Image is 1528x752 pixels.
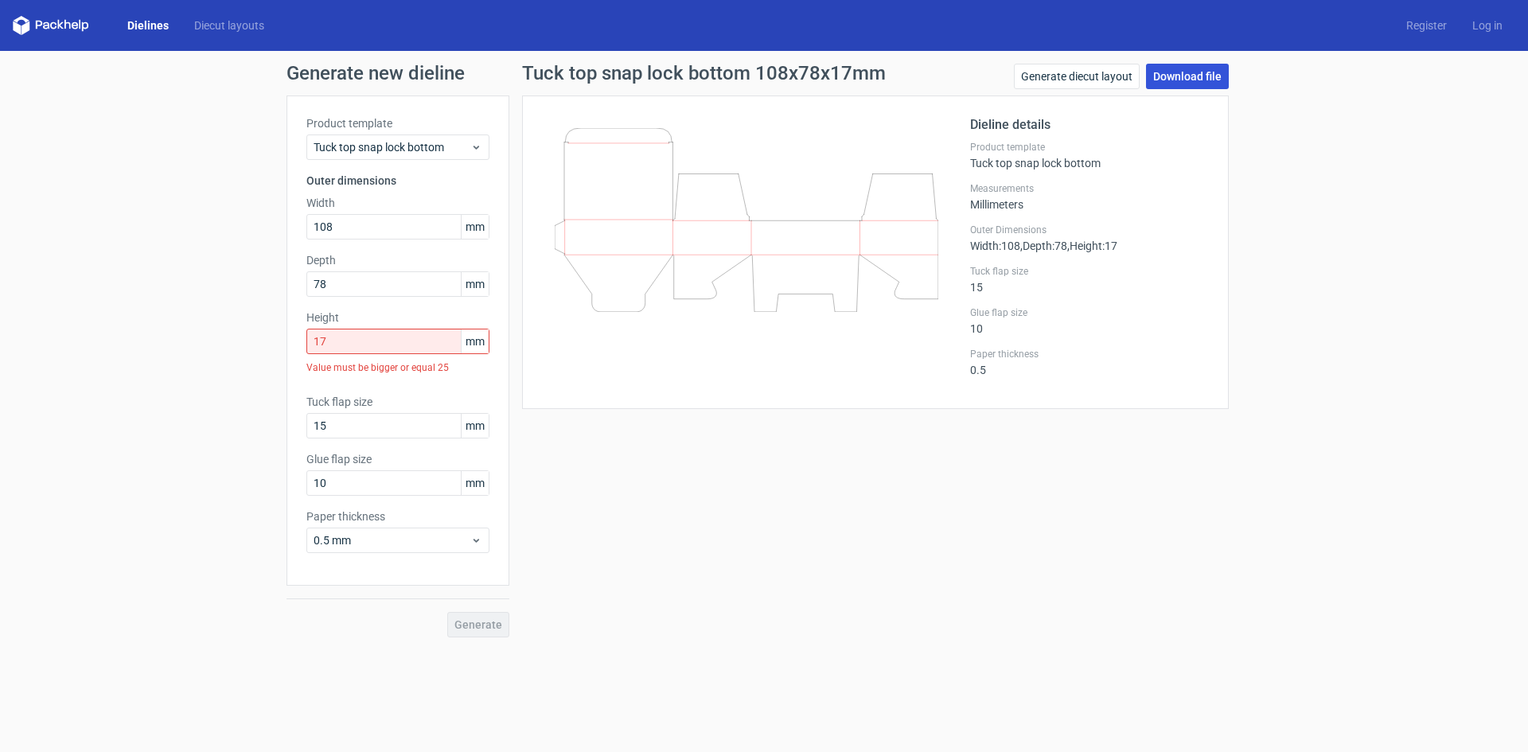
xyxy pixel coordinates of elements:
[1460,18,1515,33] a: Log in
[970,224,1209,236] label: Outer Dimensions
[181,18,277,33] a: Diecut layouts
[306,195,489,211] label: Width
[970,141,1209,169] div: Tuck top snap lock bottom
[314,139,470,155] span: Tuck top snap lock bottom
[1146,64,1229,89] a: Download file
[970,348,1209,376] div: 0.5
[461,329,489,353] span: mm
[461,471,489,495] span: mm
[1020,240,1067,252] span: , Depth : 78
[970,115,1209,134] h2: Dieline details
[286,64,1241,83] h1: Generate new dieline
[461,215,489,239] span: mm
[1394,18,1460,33] a: Register
[522,64,886,83] h1: Tuck top snap lock bottom 108x78x17mm
[970,306,1209,335] div: 10
[970,306,1209,319] label: Glue flap size
[306,310,489,325] label: Height
[306,252,489,268] label: Depth
[461,272,489,296] span: mm
[970,348,1209,360] label: Paper thickness
[970,141,1209,154] label: Product template
[314,532,470,548] span: 0.5 mm
[1067,240,1117,252] span: , Height : 17
[306,451,489,467] label: Glue flap size
[970,265,1209,294] div: 15
[306,173,489,189] h3: Outer dimensions
[306,394,489,410] label: Tuck flap size
[306,508,489,524] label: Paper thickness
[115,18,181,33] a: Dielines
[970,182,1209,211] div: Millimeters
[1014,64,1140,89] a: Generate diecut layout
[970,182,1209,195] label: Measurements
[970,240,1020,252] span: Width : 108
[970,265,1209,278] label: Tuck flap size
[306,354,489,381] div: Value must be bigger or equal 25
[461,414,489,438] span: mm
[306,115,489,131] label: Product template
